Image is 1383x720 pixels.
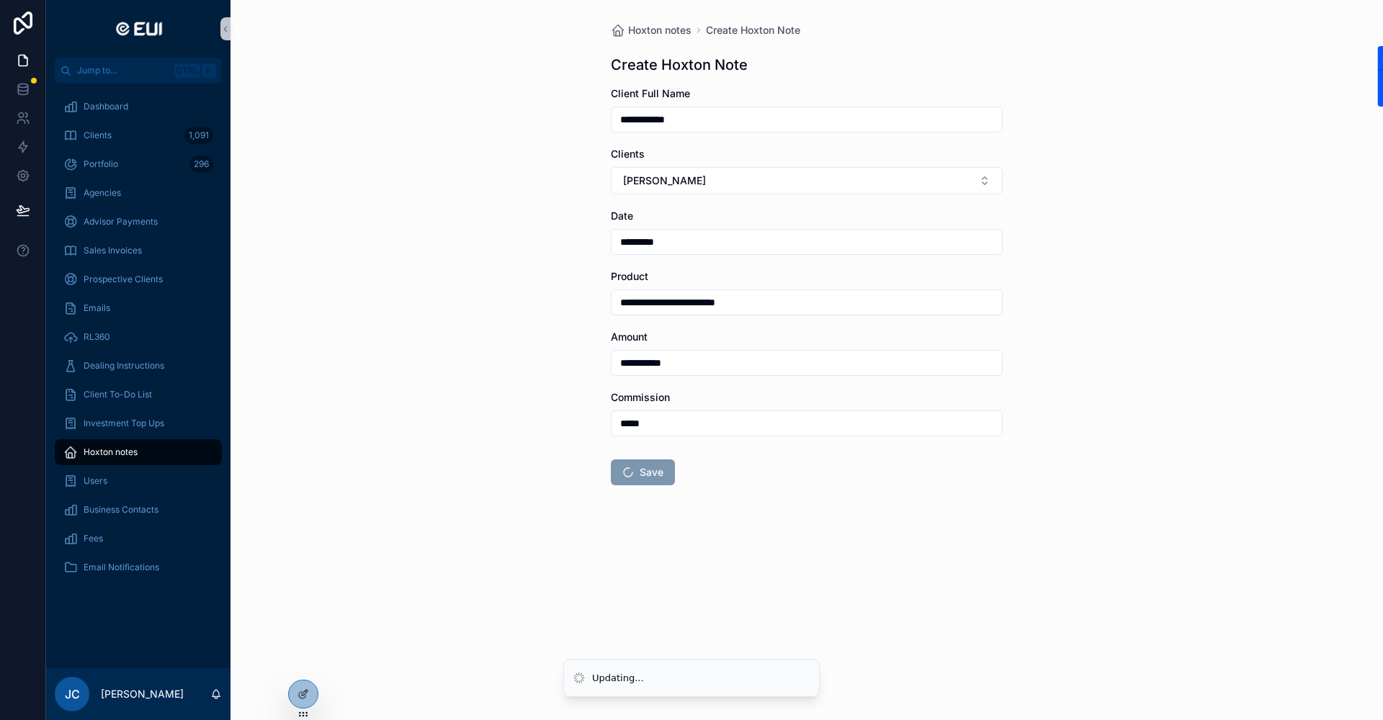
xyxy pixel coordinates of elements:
[84,418,164,429] span: Investment Top Ups
[55,266,222,292] a: Prospective Clients
[628,23,691,37] span: Hoxton notes
[84,216,158,228] span: Advisor Payments
[84,389,152,400] span: Client To-Do List
[706,23,800,37] a: Create Hoxton Note
[84,504,158,516] span: Business Contacts
[611,87,690,99] span: Client Full Name
[611,391,670,403] span: Commission
[55,58,222,84] button: Jump to...CtrlK
[203,65,215,76] span: K
[611,148,645,160] span: Clients
[55,209,222,235] a: Advisor Payments
[55,468,222,494] a: Users
[84,562,159,573] span: Email Notifications
[611,167,1003,194] button: Select Button
[611,330,648,343] span: Amount
[84,245,142,256] span: Sales Invoices
[184,127,213,144] div: 1,091
[55,353,222,379] a: Dealing Instructions
[84,533,103,544] span: Fees
[611,270,648,282] span: Product
[623,174,706,188] span: [PERSON_NAME]
[55,526,222,552] a: Fees
[55,324,222,350] a: RL360
[110,17,166,40] img: App logo
[611,55,748,75] h1: Create Hoxton Note
[55,295,222,321] a: Emails
[84,475,107,487] span: Users
[55,554,222,580] a: Email Notifications
[55,497,222,523] a: Business Contacts
[77,65,169,76] span: Jump to...
[55,410,222,436] a: Investment Top Ups
[84,331,110,343] span: RL360
[101,687,184,701] p: [PERSON_NAME]
[174,63,200,78] span: Ctrl
[55,151,222,177] a: Portfolio296
[84,187,121,199] span: Agencies
[84,274,163,285] span: Prospective Clients
[84,130,112,141] span: Clients
[46,84,230,599] div: scrollable content
[65,685,80,703] span: JC
[611,23,691,37] a: Hoxton notes
[84,302,110,314] span: Emails
[55,180,222,206] a: Agencies
[84,360,164,372] span: Dealing Instructions
[84,446,138,458] span: Hoxton notes
[55,382,222,408] a: Client To-Do List
[55,238,222,264] a: Sales Invoices
[84,101,128,112] span: Dashboard
[592,671,644,685] div: Updating...
[55,122,222,148] a: Clients1,091
[55,439,222,465] a: Hoxton notes
[611,210,633,222] span: Date
[84,158,118,170] span: Portfolio
[189,156,213,173] div: 296
[55,94,222,120] a: Dashboard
